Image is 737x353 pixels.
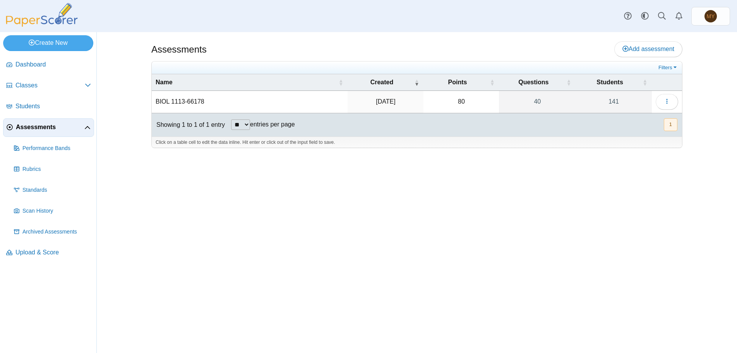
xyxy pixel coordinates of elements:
[151,43,207,56] h1: Assessments
[15,248,91,257] span: Upload & Score
[691,7,730,26] a: Ming Yang
[11,223,94,241] a: Archived Assessments
[3,97,94,116] a: Students
[614,41,682,57] a: Add assessment
[3,56,94,74] a: Dashboard
[518,79,548,85] span: Questions
[22,207,91,215] span: Scan History
[670,8,687,25] a: Alerts
[448,79,467,85] span: Points
[490,74,494,90] span: Points : Activate to sort
[16,123,84,131] span: Assessments
[3,35,93,51] a: Create New
[423,91,499,113] td: 80
[15,60,91,69] span: Dashboard
[499,91,576,113] a: 40
[11,181,94,200] a: Standards
[370,79,394,85] span: Created
[11,202,94,220] a: Scan History
[663,118,677,131] nav: pagination
[22,186,91,194] span: Standards
[3,21,81,28] a: PaperScorer
[707,14,715,19] span: Ming Yang
[22,228,91,236] span: Archived Assessments
[250,121,295,128] label: entries per page
[3,244,94,262] a: Upload & Score
[152,91,348,113] td: BIOL 1113-66178
[3,77,94,95] a: Classes
[156,79,173,85] span: Name
[3,118,94,137] a: Assessments
[656,64,680,72] a: Filters
[22,145,91,152] span: Performance Bands
[3,3,81,27] img: PaperScorer
[11,160,94,179] a: Rubrics
[152,136,682,148] div: Click on a table cell to edit the data inline. Hit enter or click out of the input field to save.
[414,74,419,90] span: Created : Activate to remove sorting
[152,113,225,136] div: Showing 1 to 1 of 1 entry
[596,79,623,85] span: Students
[576,91,652,113] a: 141
[704,10,717,22] span: Ming Yang
[376,98,395,105] time: Sep 8, 2025 at 11:44 AM
[338,74,343,90] span: Name : Activate to sort
[15,81,85,90] span: Classes
[22,165,91,173] span: Rubrics
[566,74,571,90] span: Questions : Activate to sort
[643,74,647,90] span: Students : Activate to sort
[622,46,674,52] span: Add assessment
[11,139,94,158] a: Performance Bands
[664,118,677,131] button: 1
[15,102,91,111] span: Students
